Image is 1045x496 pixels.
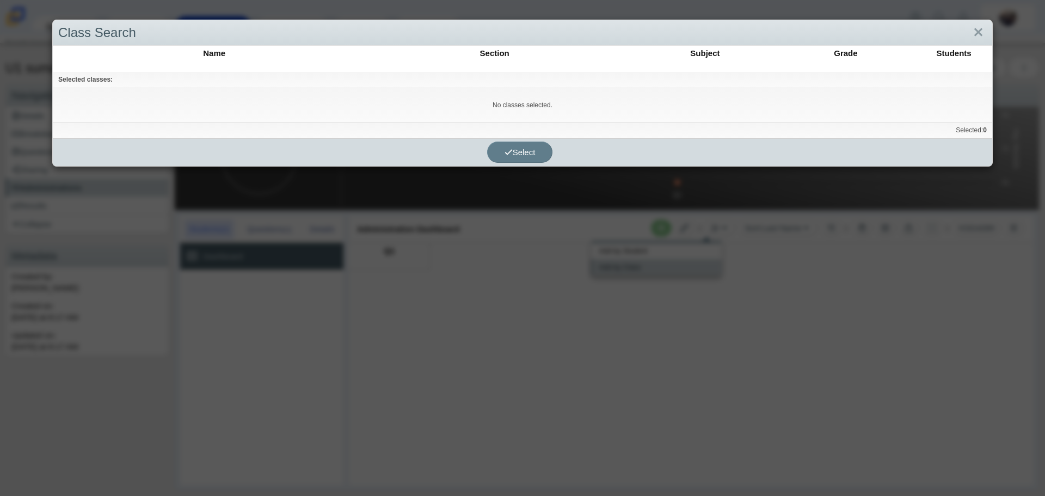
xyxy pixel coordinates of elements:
[983,126,987,134] b: 0
[970,23,987,42] a: Close
[53,88,992,122] div: No classes selected.
[487,142,552,163] button: Select
[355,47,634,59] th: Section
[58,76,113,83] b: Selected classes:
[75,47,354,59] th: Name
[635,47,775,59] th: Subject
[505,148,536,157] span: Select
[776,47,916,59] th: Grade
[956,126,987,135] span: Selected:
[917,47,991,59] th: Students
[53,20,992,46] div: Class Search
